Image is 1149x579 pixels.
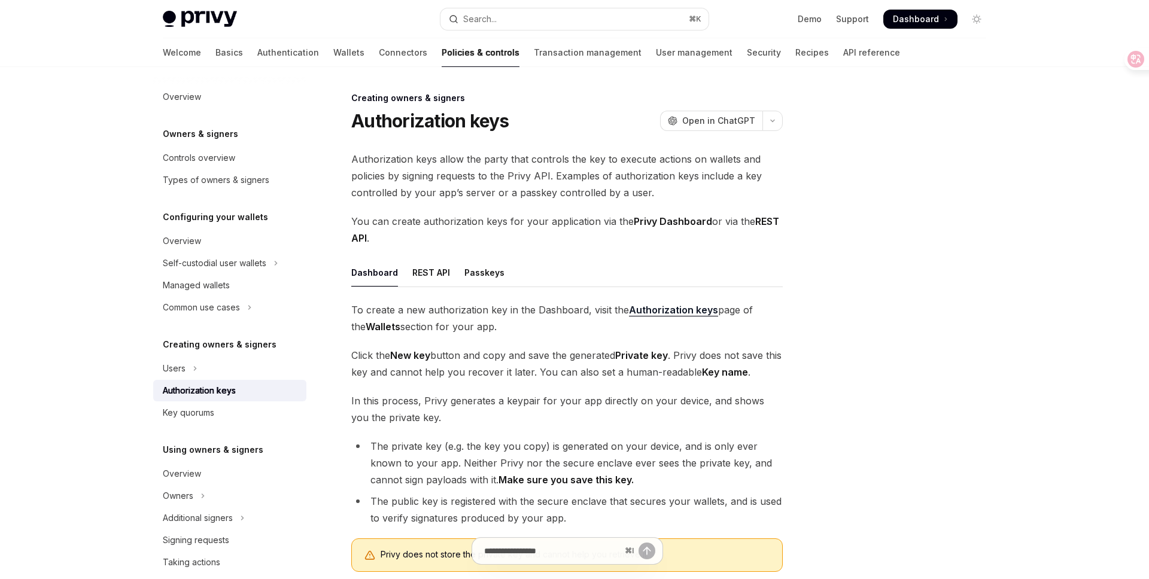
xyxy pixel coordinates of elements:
[257,38,319,67] a: Authentication
[351,392,783,426] span: In this process, Privy generates a keypair for your app directly on your device, and shows you th...
[163,489,193,503] div: Owners
[163,511,233,525] div: Additional signers
[629,304,718,316] a: Authorization keys
[153,507,306,529] button: Toggle Additional signers section
[163,361,186,376] div: Users
[153,529,306,551] a: Signing requests
[163,90,201,104] div: Overview
[682,115,755,127] span: Open in ChatGPT
[366,321,400,333] strong: Wallets
[153,297,306,318] button: Toggle Common use cases section
[153,252,306,274] button: Toggle Self-custodial user wallets section
[351,110,509,132] h1: Authorization keys
[153,551,306,573] a: Taking actions
[689,14,701,24] span: ⌘ K
[163,555,220,569] div: Taking actions
[843,38,900,67] a: API reference
[351,347,783,380] span: Click the button and copy and save the generated . Privy does not save this key and cannot help y...
[351,151,783,201] span: Authorization keys allow the party that controls the key to execute actions on wallets and polici...
[163,383,236,398] div: Authorization keys
[163,256,266,270] div: Self-custodial user wallets
[412,258,450,287] div: REST API
[351,301,783,335] span: To create a new authorization key in the Dashboard, visit the page of the section for your app.
[634,215,712,227] strong: Privy Dashboard
[153,147,306,169] a: Controls overview
[747,38,781,67] a: Security
[163,38,201,67] a: Welcome
[442,38,519,67] a: Policies & controls
[333,38,364,67] a: Wallets
[629,304,718,316] strong: Authorization keys
[163,467,201,481] div: Overview
[215,38,243,67] a: Basics
[163,278,230,292] div: Managed wallets
[163,127,238,141] h5: Owners & signers
[883,10,957,29] a: Dashboard
[967,10,986,29] button: Toggle dark mode
[390,349,430,361] strong: New key
[463,12,497,26] div: Search...
[153,358,306,379] button: Toggle Users section
[153,485,306,507] button: Toggle Owners section
[153,86,306,108] a: Overview
[153,230,306,252] a: Overview
[153,169,306,191] a: Types of owners & signers
[153,463,306,484] a: Overview
[639,543,655,559] button: Send message
[153,275,306,296] a: Managed wallets
[351,92,783,104] div: Creating owners & signers
[795,38,829,67] a: Recipes
[484,538,620,564] input: Ask a question...
[163,11,237,28] img: light logo
[702,366,748,378] strong: Key name
[163,173,269,187] div: Types of owners & signers
[163,210,268,224] h5: Configuring your wallets
[163,300,240,315] div: Common use cases
[498,474,634,486] strong: Make sure you save this key.
[163,406,214,420] div: Key quorums
[660,111,762,131] button: Open in ChatGPT
[351,258,398,287] div: Dashboard
[534,38,642,67] a: Transaction management
[440,8,709,30] button: Open search
[153,402,306,423] a: Key quorums
[153,380,306,401] a: Authorization keys
[893,13,939,25] span: Dashboard
[163,533,229,547] div: Signing requests
[351,213,783,246] span: You can create authorization keys for your application via the or via the .
[464,258,504,287] div: Passkeys
[163,234,201,248] div: Overview
[836,13,869,25] a: Support
[379,38,427,67] a: Connectors
[798,13,822,25] a: Demo
[615,349,668,361] strong: Private key
[351,438,783,488] li: The private key (e.g. the key you copy) is generated on your device, and is only ever known to yo...
[351,493,783,526] li: The public key is registered with the secure enclave that secures your wallets, and is used to ve...
[163,443,263,457] h5: Using owners & signers
[163,337,276,352] h5: Creating owners & signers
[163,151,235,165] div: Controls overview
[656,38,732,67] a: User management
